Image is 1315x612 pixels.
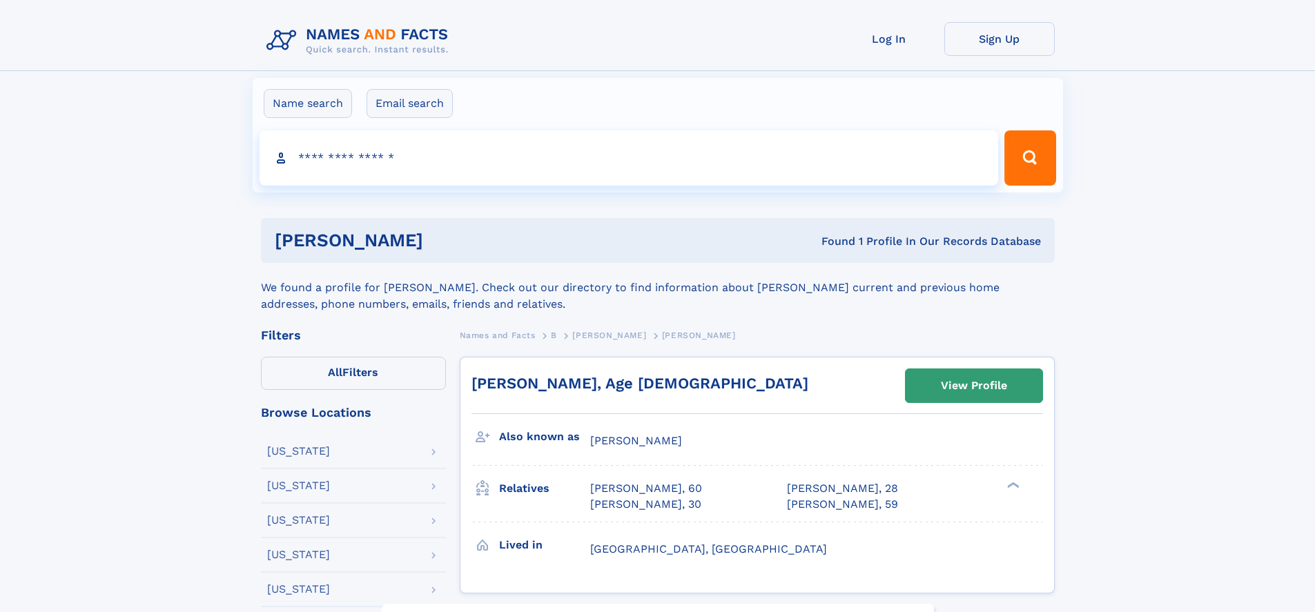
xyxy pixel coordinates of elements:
[1004,130,1055,186] button: Search Button
[572,326,646,344] a: [PERSON_NAME]
[622,234,1041,249] div: Found 1 Profile In Our Records Database
[267,480,330,491] div: [US_STATE]
[471,375,808,392] a: [PERSON_NAME], Age [DEMOGRAPHIC_DATA]
[328,366,342,379] span: All
[261,22,460,59] img: Logo Names and Facts
[662,330,736,340] span: [PERSON_NAME]
[267,515,330,526] div: [US_STATE]
[572,330,646,340] span: [PERSON_NAME]
[834,22,944,56] a: Log In
[460,326,536,344] a: Names and Facts
[590,497,701,512] a: [PERSON_NAME], 30
[590,542,827,555] span: [GEOGRAPHIC_DATA], [GEOGRAPHIC_DATA]
[260,130,999,186] input: search input
[551,330,557,340] span: B
[499,533,590,557] h3: Lived in
[367,89,453,118] label: Email search
[590,434,682,447] span: [PERSON_NAME]
[261,263,1055,313] div: We found a profile for [PERSON_NAME]. Check out our directory to find information about [PERSON_N...
[551,326,557,344] a: B
[261,406,446,419] div: Browse Locations
[590,481,702,496] a: [PERSON_NAME], 60
[275,232,623,249] h1: [PERSON_NAME]
[906,369,1042,402] a: View Profile
[261,357,446,390] label: Filters
[787,497,898,512] a: [PERSON_NAME], 59
[944,22,1055,56] a: Sign Up
[499,477,590,500] h3: Relatives
[267,584,330,595] div: [US_STATE]
[941,370,1007,402] div: View Profile
[267,446,330,457] div: [US_STATE]
[499,425,590,448] h3: Also known as
[264,89,352,118] label: Name search
[1004,481,1020,490] div: ❯
[267,549,330,560] div: [US_STATE]
[261,329,446,342] div: Filters
[787,481,898,496] a: [PERSON_NAME], 28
